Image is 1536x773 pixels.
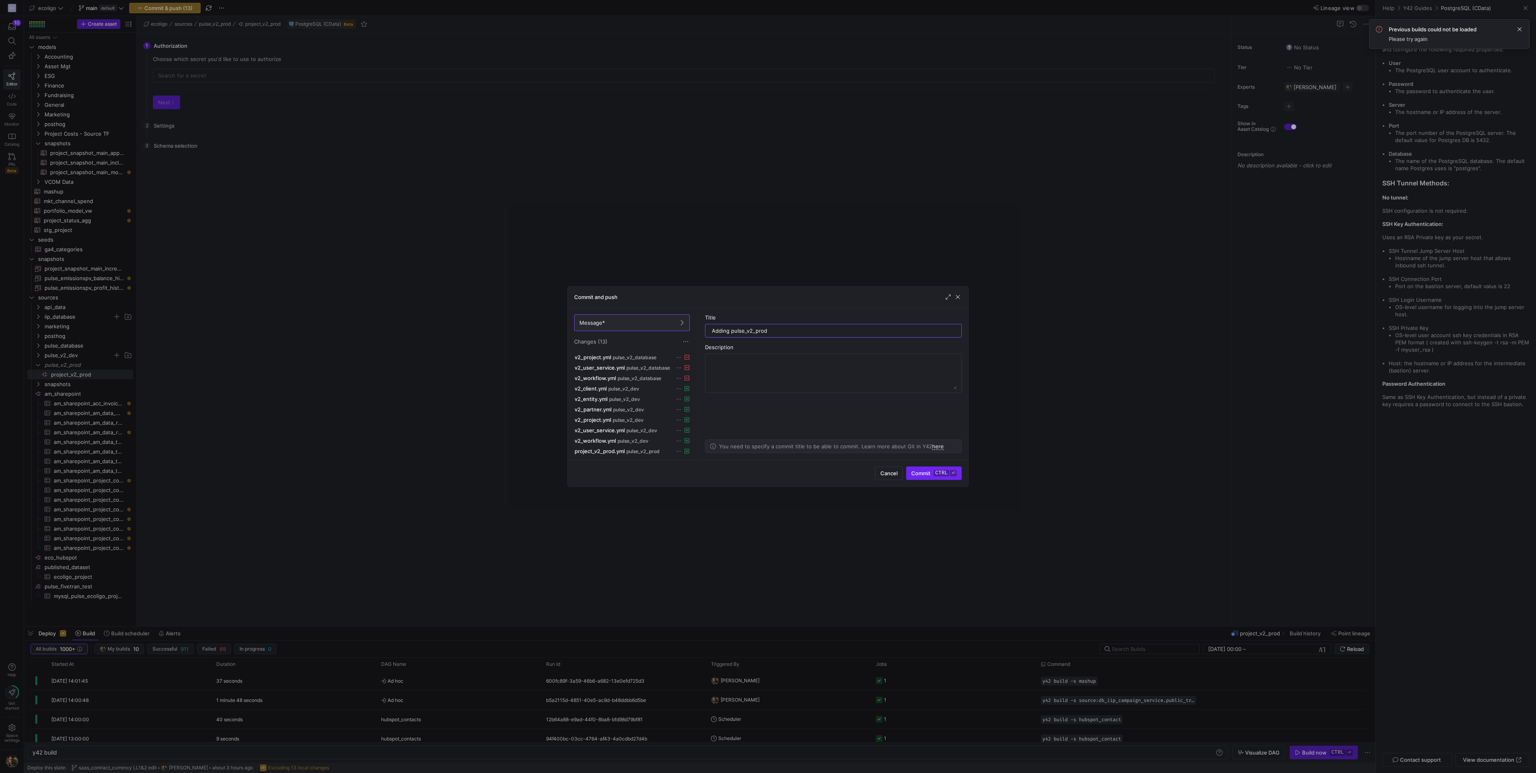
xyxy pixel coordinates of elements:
span: Title [705,314,716,321]
span: pulse_v2_dev [609,397,640,402]
span: v2_user_service.yml [575,427,625,433]
span: pulse_v2_database [626,365,670,371]
button: project_v2_prod.ymlpulse_v2_prod [573,446,691,456]
button: v2_user_service.ymlpulse_v2_database [573,362,691,373]
span: v2_workflow.yml [575,437,616,444]
span: Changes (13) [574,338,607,345]
button: v2_client.ymlpulse_v2_dev [573,383,691,394]
span: v2_user_service.yml [575,364,625,371]
span: Cancel [880,470,898,476]
span: pulse_v2_database [613,355,656,360]
span: pulse_v2_database [618,376,661,381]
kbd: ctrl [934,470,949,476]
span: pulse_v2_dev [613,407,644,413]
span: pulse_v2_dev [618,438,648,444]
span: v2_partner.yml [575,406,612,413]
span: Message* [579,319,605,326]
button: v2_workflow.ymlpulse_v2_database [573,373,691,383]
span: Commit [911,470,957,476]
span: v2_client.yml [575,385,607,392]
span: v2_entity.yml [575,396,607,402]
span: Please try again [1389,36,1477,42]
button: Cancel [875,466,903,480]
span: v2_project.yml [575,417,611,423]
span: pulse_v2_dev [613,417,644,423]
kbd: ⏎ [950,470,957,476]
span: v2_workflow.yml [575,375,616,381]
p: You need to specify a commit title to be able to commit. Learn more about Git in Y42 [719,443,944,450]
span: pulse_v2_dev [626,428,657,433]
button: Commitctrl⏎ [906,466,962,480]
button: v2_entity.ymlpulse_v2_dev [573,394,691,404]
button: Message* [574,314,690,331]
h3: Commit and push [574,294,618,300]
span: v2_project.yml [575,354,611,360]
button: v2_project.ymlpulse_v2_dev [573,415,691,425]
span: pulse_v2_prod [626,449,660,454]
span: pulse_v2_dev [608,386,639,392]
button: v2_project.ymlpulse_v2_database [573,352,691,362]
button: v2_workflow.ymlpulse_v2_dev [573,435,691,446]
a: here [932,443,944,450]
button: v2_partner.ymlpulse_v2_dev [573,404,691,415]
span: Previous builds could not be loaded [1389,26,1477,33]
div: Description [705,344,962,350]
button: v2_user_service.ymlpulse_v2_dev [573,425,691,435]
span: project_v2_prod.yml [575,448,625,454]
